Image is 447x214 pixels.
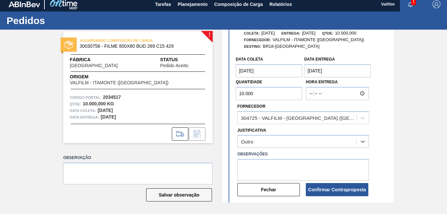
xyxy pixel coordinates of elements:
span: [DATE] [302,31,315,36]
button: Fechar [237,183,300,196]
div: Informar alteração no pedido [189,127,205,141]
label: Data entrega [304,57,335,62]
label: Data coleta [236,57,263,62]
label: Justificativa [237,128,266,133]
button: Confirmar Contraproposta [306,183,368,196]
span: Fornecedor: [244,38,271,42]
label: Hora Entrega [306,77,369,87]
div: Outro [241,139,253,145]
button: Salvar observação [146,188,212,201]
div: Ir para Composição de Carga [172,127,188,141]
strong: [DATE] [101,114,116,120]
strong: [DATE] [98,108,113,113]
strong: 2034517 [103,94,121,100]
span: Qtde: [322,31,333,35]
span: Código Portal: [70,94,101,101]
span: Entrega: [281,31,300,35]
span: Fábrica [70,56,139,63]
span: Tarefas [155,0,171,8]
span: Planejamento [178,0,208,8]
span: Data coleta: [70,107,96,114]
span: 10.000,000 [335,31,356,36]
span: Composição de Carga [214,0,263,8]
div: 304725 - VALFILM - [GEOGRAPHIC_DATA] ([GEOGRAPHIC_DATA]) [241,115,357,120]
span: Qtde : [70,101,81,107]
span: Status [160,56,206,63]
span: [DATE] [261,31,275,36]
input: dd/mm/yyyy [304,64,371,77]
span: Coleta: [244,31,260,35]
span: AGUARDANDO COMPOSIÇÃO DE CARGA [80,37,172,44]
strong: 10.000,000 KG [83,101,114,106]
label: Observação [63,153,213,163]
span: 30030758 - FILME 800X80 BUD 269 C15 429 [80,44,199,49]
img: status [65,40,73,49]
label: Observações [237,149,369,159]
span: Relatórios [270,0,292,8]
span: Destino: [244,44,261,48]
input: dd/mm/yyyy [236,64,302,77]
label: Quantidade [236,80,262,84]
img: TNhmsLtSVTkK8tSr43FrP2fwEKptu5GPRR3wAAAABJRU5ErkJggg== [9,1,40,7]
span: Data entrega: [70,114,99,120]
span: Origem [70,73,187,80]
span: [GEOGRAPHIC_DATA] [70,63,118,68]
h1: Pedidos [7,17,123,24]
span: VALFILM - ITAMONTE ([GEOGRAPHIC_DATA]) [70,80,169,85]
label: Fornecedor [237,104,265,109]
span: Pedido Aceito [160,63,188,68]
span: VALFILM - ITAMONTE ([GEOGRAPHIC_DATA]) [273,37,364,42]
span: BR18-[GEOGRAPHIC_DATA] [263,44,320,49]
img: Logout [433,0,440,8]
